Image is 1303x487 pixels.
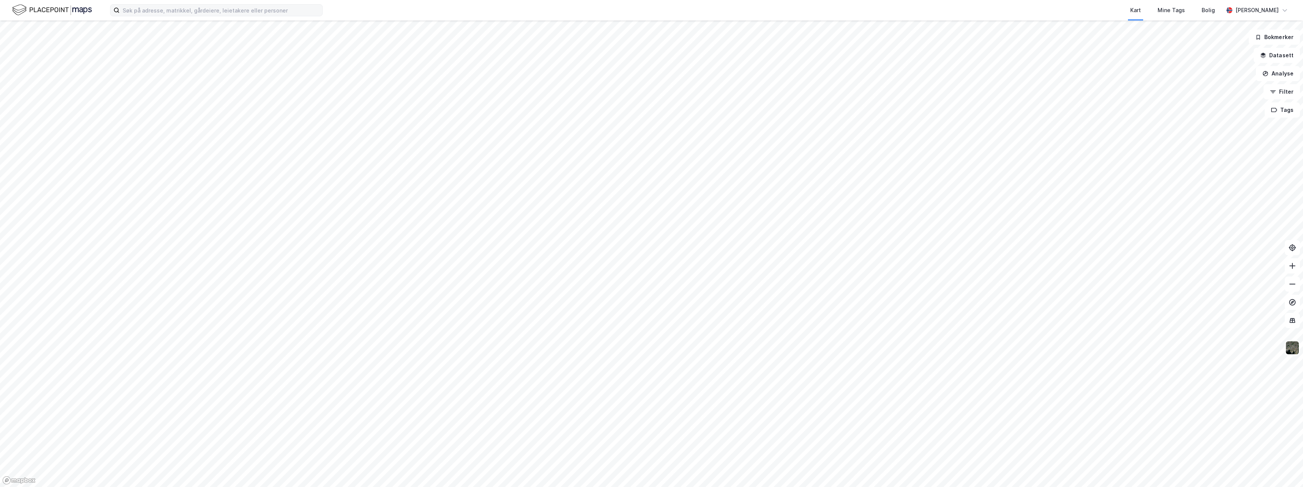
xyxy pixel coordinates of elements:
[1285,341,1300,355] img: 9k=
[1254,48,1300,63] button: Datasett
[1265,451,1303,487] div: Kontrollprogram for chat
[1264,84,1300,99] button: Filter
[2,476,36,485] a: Mapbox homepage
[120,5,322,16] input: Søk på adresse, matrikkel, gårdeiere, leietakere eller personer
[1235,6,1279,15] div: [PERSON_NAME]
[1202,6,1215,15] div: Bolig
[1265,451,1303,487] iframe: Chat Widget
[1130,6,1141,15] div: Kart
[1249,30,1300,45] button: Bokmerker
[1158,6,1185,15] div: Mine Tags
[1265,102,1300,118] button: Tags
[12,3,92,17] img: logo.f888ab2527a4732fd821a326f86c7f29.svg
[1256,66,1300,81] button: Analyse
